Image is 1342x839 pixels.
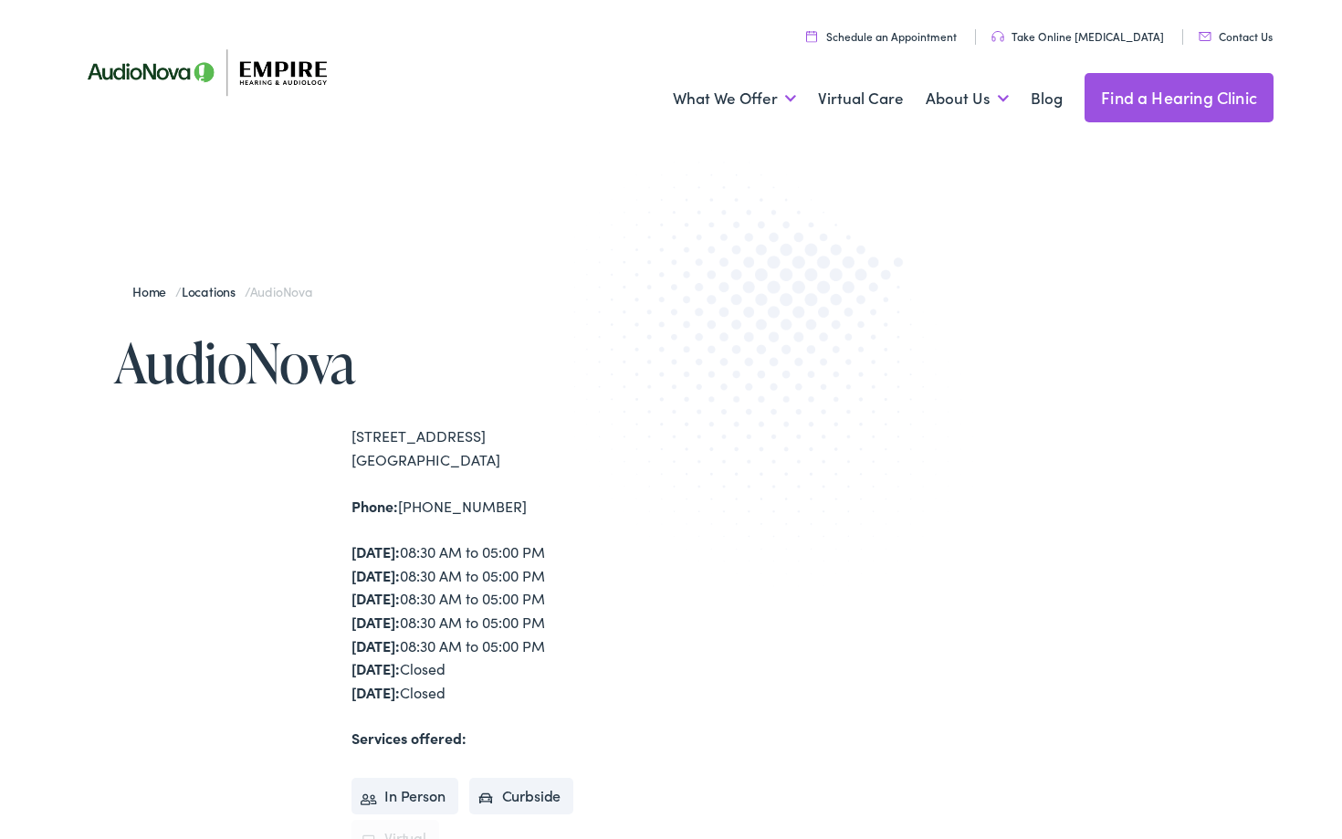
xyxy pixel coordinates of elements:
strong: [DATE]: [351,635,400,655]
span: / / [132,282,312,300]
a: Blog [1031,65,1063,132]
a: About Us [926,65,1009,132]
div: 08:30 AM to 05:00 PM 08:30 AM to 05:00 PM 08:30 AM to 05:00 PM 08:30 AM to 05:00 PM 08:30 AM to 0... [351,540,671,704]
a: What We Offer [673,65,796,132]
a: Contact Us [1199,28,1273,44]
span: AudioNova [250,282,312,300]
img: utility icon [991,31,1004,42]
h1: AudioNova [114,332,671,393]
a: Home [132,282,175,300]
strong: [DATE]: [351,658,400,678]
a: Schedule an Appointment [806,28,957,44]
li: In Person [351,778,458,814]
strong: [DATE]: [351,565,400,585]
a: Find a Hearing Clinic [1085,73,1274,122]
strong: [DATE]: [351,588,400,608]
strong: [DATE]: [351,612,400,632]
a: Virtual Care [818,65,904,132]
li: Curbside [469,778,574,814]
img: utility icon [806,30,817,42]
img: utility icon [1199,32,1211,41]
a: Locations [182,282,245,300]
div: [PHONE_NUMBER] [351,495,671,519]
strong: [DATE]: [351,682,400,702]
strong: [DATE]: [351,541,400,561]
div: [STREET_ADDRESS] [GEOGRAPHIC_DATA] [351,425,671,471]
strong: Services offered: [351,728,467,748]
strong: Phone: [351,496,398,516]
a: Take Online [MEDICAL_DATA] [991,28,1164,44]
